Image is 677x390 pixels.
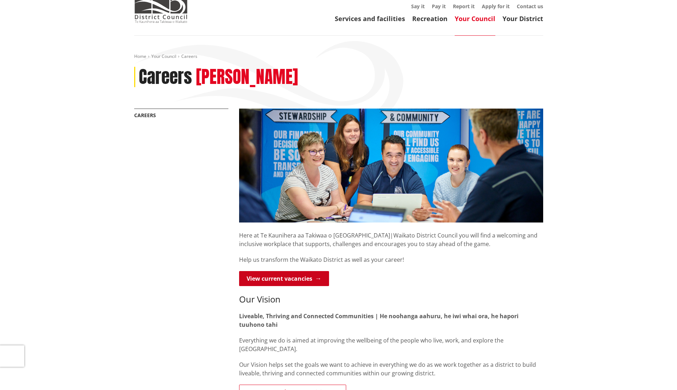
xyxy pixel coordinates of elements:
a: Home [134,53,146,59]
p: Help us transform the Waikato District as well as your career! [239,255,543,264]
a: Your Council [455,14,495,23]
p: Our Vision helps set the goals we want to achieve in everything we do as we work together as a di... [239,360,543,377]
nav: breadcrumb [134,54,543,60]
a: Services and facilities [335,14,405,23]
a: Your District [502,14,543,23]
a: Your Council [151,53,176,59]
h3: Our Vision [239,294,543,305]
iframe: Messenger Launcher [644,360,670,386]
p: Everything we do is aimed at improving the wellbeing of the people who live, work, and explore th... [239,336,543,353]
a: Pay it [432,3,446,10]
img: Ngaaruawaahia staff discussing planning [239,109,543,222]
a: Recreation [412,14,448,23]
p: Here at Te Kaunihera aa Takiwaa o [GEOGRAPHIC_DATA]|Waikato District Council you will find a welc... [239,222,543,248]
h2: [PERSON_NAME] [196,67,298,87]
span: Careers [181,53,197,59]
a: Say it [411,3,425,10]
a: Contact us [517,3,543,10]
a: Report it [453,3,475,10]
a: Apply for it [482,3,510,10]
a: View current vacancies [239,271,329,286]
a: Careers [134,112,156,119]
strong: Liveable, Thriving and Connected Communities | He noohanga aahuru, he iwi whai ora, he hapori tuu... [239,312,519,329]
h1: Careers [139,67,192,87]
